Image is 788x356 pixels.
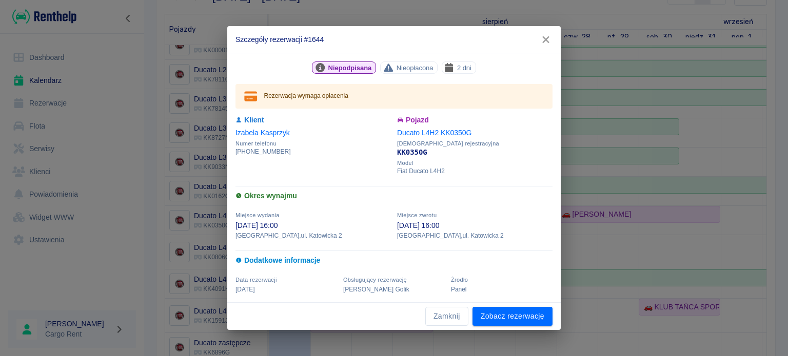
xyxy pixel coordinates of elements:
h6: Okres wynajmu [235,191,553,201]
span: Niepodpisana [324,62,376,73]
p: Fiat Ducato L4H2 [397,166,553,176]
p: [DATE] 16:00 [235,220,391,231]
h2: Szczegóły rezerwacji #1644 [227,26,561,53]
p: [DATE] [235,285,337,294]
a: Izabela Kasprzyk [235,129,290,137]
a: Zobacz rezerwację [472,307,553,326]
p: [PERSON_NAME] Golik [343,285,445,294]
p: [GEOGRAPHIC_DATA] , ul. Katowicka 2 [397,231,553,240]
p: [DATE] 16:00 [397,220,553,231]
h6: Dodatkowe informacje [235,255,553,266]
button: Zamknij [425,307,468,326]
span: Obsługujący rezerwację [343,277,407,283]
span: Data rezerwacji [235,277,277,283]
span: [DEMOGRAPHIC_DATA] rejestracyjna [397,140,553,147]
span: Miejsce wydania [235,212,280,218]
span: 2 dni [453,62,476,73]
h6: Klient [235,115,391,125]
span: Numer telefonu [235,140,391,147]
span: Nieopłacona [392,62,438,73]
div: Rezerwacja wymaga opłacenia [264,87,348,106]
p: Panel [451,285,553,294]
h6: Pojazd [397,115,553,125]
span: Żrodło [451,277,468,283]
p: [PHONE_NUMBER] [235,147,391,156]
span: Miejsce zwrotu [397,212,437,218]
p: KK0350G [397,147,553,158]
span: Model [397,160,553,166]
p: [GEOGRAPHIC_DATA] , ul. Katowicka 2 [235,231,391,240]
a: Ducato L4H2 KK0350G [397,129,471,137]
